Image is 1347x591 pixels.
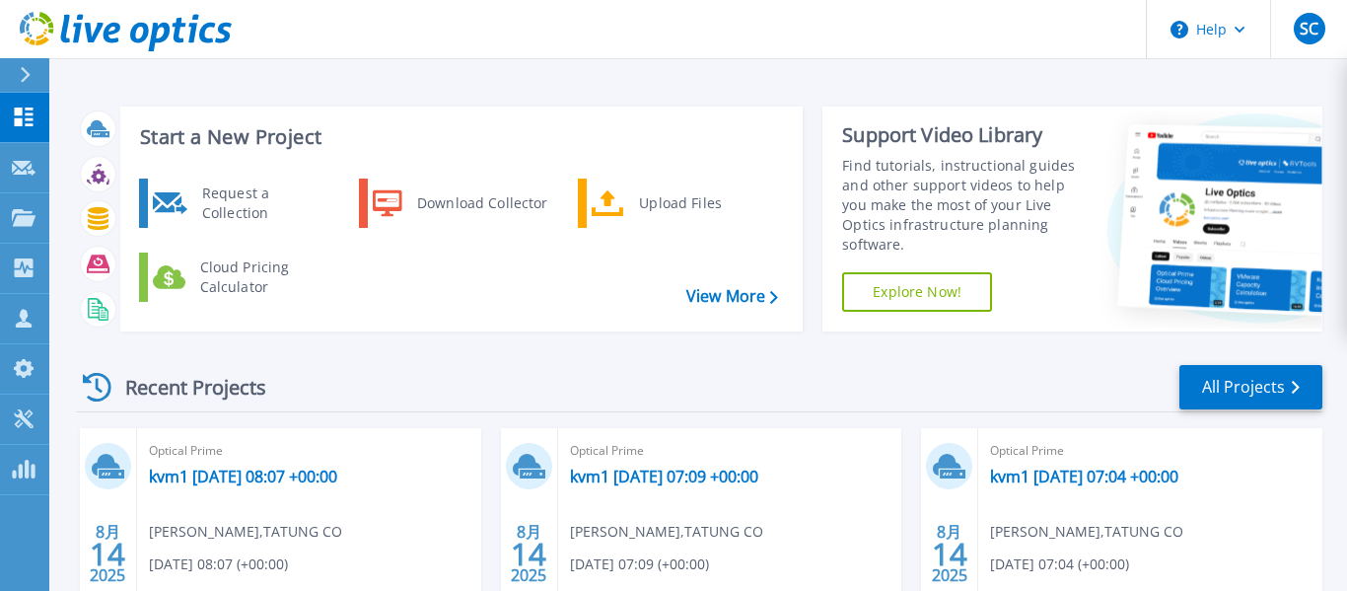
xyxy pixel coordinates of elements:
div: Upload Files [629,184,775,223]
span: [DATE] 07:09 (+00:00) [570,554,709,575]
span: 14 [90,546,125,562]
a: Explore Now! [842,272,992,312]
span: [PERSON_NAME] , TATUNG CO [570,521,763,543]
div: 8月 2025 [931,518,968,590]
span: Optical Prime [570,440,890,462]
a: View More [686,287,778,306]
div: Request a Collection [192,184,336,223]
div: 8月 2025 [510,518,547,590]
a: Upload Files [578,179,780,228]
span: 14 [932,546,967,562]
span: Optical Prime [990,440,1311,462]
div: Download Collector [407,184,556,223]
a: kvm1 [DATE] 08:07 +00:00 [149,467,337,486]
span: [DATE] 08:07 (+00:00) [149,554,288,575]
a: All Projects [1179,365,1322,409]
div: Support Video Library [842,122,1091,148]
span: SC [1300,21,1318,37]
a: Download Collector [359,179,561,228]
span: [DATE] 07:04 (+00:00) [990,554,1129,575]
span: [PERSON_NAME] , TATUNG CO [149,521,342,543]
div: Find tutorials, instructional guides and other support videos to help you make the most of your L... [842,156,1091,255]
a: kvm1 [DATE] 07:04 +00:00 [990,467,1178,486]
span: 14 [511,546,546,562]
a: kvm1 [DATE] 07:09 +00:00 [570,467,758,486]
a: Request a Collection [139,179,341,228]
div: 8月 2025 [89,518,126,590]
h3: Start a New Project [140,126,777,148]
a: Cloud Pricing Calculator [139,253,341,302]
span: [PERSON_NAME] , TATUNG CO [990,521,1183,543]
div: Recent Projects [76,363,293,411]
div: Cloud Pricing Calculator [190,258,336,297]
span: Optical Prime [149,440,469,462]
